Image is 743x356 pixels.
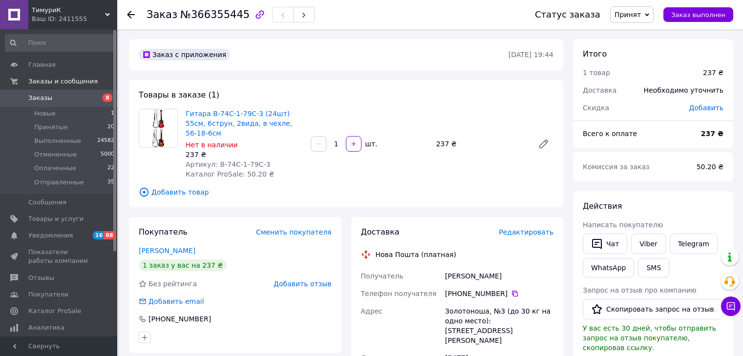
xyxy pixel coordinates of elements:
[615,11,641,19] span: Принят
[186,110,292,137] a: Гитара B-74C-1-79C-3 (24шт) 55см, 6струн, 2вида, в чехле, 56-18-6см
[34,109,56,118] span: Новые
[583,201,622,211] span: Действия
[28,94,52,102] span: Заказы
[149,280,197,288] span: Без рейтинга
[186,170,274,178] span: Каталог ProSale: 50.20 ₴
[583,69,610,77] span: 1 товар
[631,234,665,254] a: Viber
[28,231,73,240] span: Уведомления
[583,299,722,319] button: Скопировать запрос на отзыв
[97,137,114,145] span: 24582
[148,297,205,306] div: Добавить email
[721,297,741,316] button: Чат с покупателем
[373,250,459,259] div: Нова Пошта (платная)
[361,272,403,280] span: Получатель
[32,15,117,23] div: Ваш ID: 2411555
[535,10,600,20] div: Статус заказа
[28,60,56,69] span: Главная
[28,274,54,282] span: Отзывы
[127,10,135,20] div: Вернуться назад
[148,314,212,324] div: [PHONE_NUMBER]
[139,109,177,147] img: Гитара B-74C-1-79C-3 (24шт) 55см, 6струн, 2вида, в чехле, 56-18-6см
[5,34,115,52] input: Поиск
[583,49,607,59] span: Итого
[34,150,77,159] span: Отмененные
[101,150,114,159] span: 5000
[583,163,650,171] span: Комиссия за заказ
[138,297,205,306] div: Добавить email
[139,90,219,99] span: Товары в заказе (1)
[534,134,553,154] a: Редактировать
[361,290,437,297] span: Телефон получателя
[638,258,669,277] button: SMS
[34,164,76,173] span: Оплаченные
[28,307,81,316] span: Каталог ProSale
[256,228,331,236] span: Сменить покупателя
[583,86,616,94] span: Доставка
[361,227,400,237] span: Доставка
[186,141,238,149] span: Нет в наличии
[701,130,723,138] b: 237 ₴
[28,215,84,223] span: Товары и услуги
[697,163,723,171] span: 50.20 ₴
[147,9,177,20] span: Заказ
[443,302,555,349] div: Золотоноша, №3 (до 30 кг на одно место): [STREET_ADDRESS][PERSON_NAME]
[583,286,697,294] span: Запрос на отзыв про компанию
[703,68,723,78] div: 237 ₴
[583,324,716,352] span: У вас есть 30 дней, чтобы отправить запрос на отзыв покупателю, скопировав ссылку.
[107,123,114,132] span: 20
[663,7,733,22] button: Заказ выполнен
[107,178,114,187] span: 35
[28,248,90,265] span: Показатели работы компании
[139,187,553,198] span: Добавить товар
[139,247,195,255] a: [PERSON_NAME]
[509,51,553,59] time: [DATE] 19:44
[671,11,725,19] span: Заказ выполнен
[34,123,68,132] span: Принятые
[103,94,112,102] span: 8
[432,137,530,151] div: 237 ₴
[638,79,729,101] div: Необходимо уточнить
[32,6,105,15] span: ТимуриК
[139,49,230,60] div: Заказ с приложения
[34,178,84,187] span: Отправленные
[443,267,555,285] div: [PERSON_NAME]
[28,290,68,299] span: Покупатели
[274,280,331,288] span: Добавить отзыв
[499,228,553,236] span: Редактировать
[139,227,188,237] span: Покупатель
[445,289,553,298] div: [PHONE_NUMBER]
[689,104,723,112] span: Добавить
[583,221,663,229] span: Написать покупателю
[583,234,627,254] button: Чат
[361,307,382,315] span: Адрес
[104,231,115,239] span: 88
[583,104,609,112] span: Скидка
[583,258,634,277] a: WhatsApp
[186,150,303,159] div: 237 ₴
[180,9,250,20] span: №366355445
[93,231,104,239] span: 16
[670,234,718,254] a: Telegram
[28,198,66,207] span: Сообщения
[111,109,114,118] span: 1
[28,77,98,86] span: Заказы и сообщения
[362,139,378,149] div: шт.
[139,259,227,271] div: 1 заказ у вас на 237 ₴
[583,130,637,138] span: Всего к оплате
[28,323,64,332] span: Аналитика
[186,160,270,168] span: Артикул: B-74C-1-79C-3
[107,164,114,173] span: 22
[34,137,81,145] span: Выполненные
